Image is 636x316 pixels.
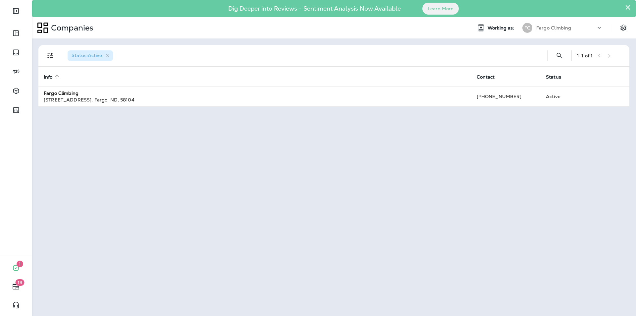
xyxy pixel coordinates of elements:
button: 19 [7,280,25,293]
span: Status : Active [72,52,102,58]
button: Learn More [422,3,459,15]
td: Active [541,87,586,106]
span: Contact [477,74,503,80]
p: Companies [48,23,93,33]
div: 1 - 1 of 1 [577,53,593,58]
span: Contact [477,74,495,80]
button: Filters [44,49,57,62]
div: [STREET_ADDRESS] , Fargo , ND , 58104 [44,96,466,103]
td: [PHONE_NUMBER] [471,87,541,106]
button: Settings [617,22,629,34]
div: Status:Active [68,50,113,61]
span: Working as: [488,25,516,31]
span: Info [44,74,61,80]
button: Expand Sidebar [7,4,25,18]
strong: Fargo Climbing [44,90,79,96]
span: Status [546,74,561,80]
span: Info [44,74,53,80]
span: 19 [16,279,25,286]
div: FC [522,23,532,33]
button: Close [625,2,631,13]
span: Status [546,74,570,80]
p: Fargo Climbing [536,25,571,31]
button: 1 [7,261,25,275]
span: 1 [17,261,23,267]
button: Search Companies [553,49,566,62]
p: Dig Deeper into Reviews - Sentiment Analysis Now Available [209,8,420,10]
